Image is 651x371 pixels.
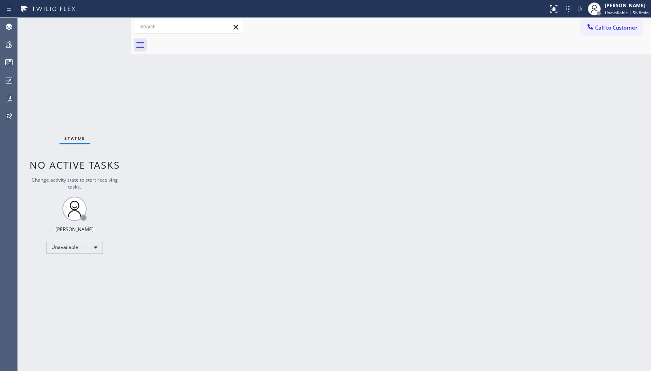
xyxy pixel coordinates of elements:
[46,241,103,254] div: Unavailable
[32,176,118,190] span: Change activity state to start receiving tasks.
[574,3,585,15] button: Mute
[581,20,643,35] button: Call to Customer
[55,226,94,233] div: [PERSON_NAME]
[134,20,243,33] input: Search
[605,2,649,9] div: [PERSON_NAME]
[64,135,85,141] span: Status
[595,24,638,31] span: Call to Customer
[30,158,120,172] span: No active tasks
[605,10,649,15] span: Unavailable | 5h 8min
